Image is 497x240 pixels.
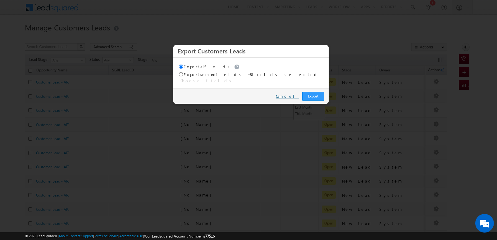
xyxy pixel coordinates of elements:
a: Cancel [276,93,299,99]
input: Exportallfields [179,65,183,69]
span: all [200,64,204,69]
span: selected [200,72,216,77]
span: 77516 [205,234,215,238]
a: Contact Support [69,234,93,238]
a: Export [302,92,324,101]
a: About [59,234,68,238]
a: Acceptable Use [119,234,143,238]
a: Terms of Service [94,234,118,238]
span: 8 [250,72,252,77]
label: Export fields [179,72,243,77]
h3: Export Customers Leads [178,45,324,56]
input: Exportselectedfields [179,72,183,76]
a: Choose fields [180,78,234,83]
label: Export fields [179,64,241,69]
span: © 2025 LeadSquared | | | | | [25,233,215,239]
span: - fields selected [248,72,319,77]
span: - [179,78,234,83]
span: Your Leadsquared Account Number is [144,234,215,238]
